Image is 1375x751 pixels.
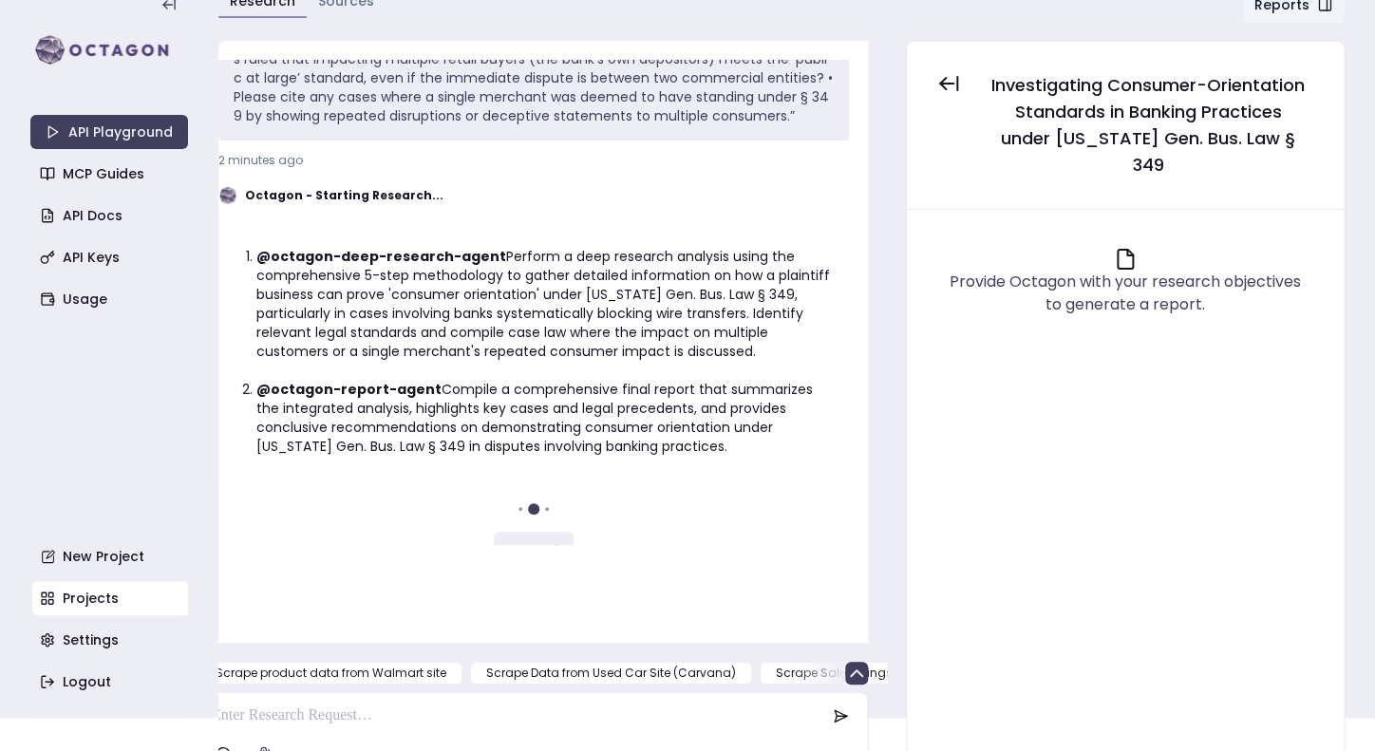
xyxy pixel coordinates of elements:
[945,271,1306,316] div: Provide Octagon with your research objectives to generate a report.
[470,662,752,685] button: Scrape Data from Used Car Site (Carvana)
[32,581,190,615] a: Projects
[32,282,190,316] a: Usage
[30,115,188,149] a: API Playground
[32,157,190,191] a: MCP Guides
[32,198,190,233] a: API Docs
[760,662,1064,685] button: Scrape Sale Listings from [GEOGRAPHIC_DATA]
[975,65,1321,186] button: Investigating Consumer-Orientation Standards in Banking Practices under [US_STATE] Gen. Bus. Law ...
[218,186,237,205] img: Octagon
[256,247,506,266] strong: @octagon-deep-research-agent
[494,532,574,570] button: Cancel
[32,539,190,573] a: New Project
[30,31,188,69] img: logo-rect-yK7x_WSZ.svg
[32,623,190,657] a: Settings
[32,665,190,699] a: Logout
[218,152,303,168] span: 2 minutes ago
[245,188,443,203] strong: Octagon - Starting Research...
[199,662,462,685] button: Scrape product data from Walmart site
[256,380,834,456] li: Compile a comprehensive final report that summarizes the integrated analysis, highlights key case...
[32,240,190,274] a: API Keys
[256,380,442,399] strong: @octagon-report-agent
[256,247,834,361] li: Perform a deep research analysis using the comprehensive 5-step methodology to gather detailed in...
